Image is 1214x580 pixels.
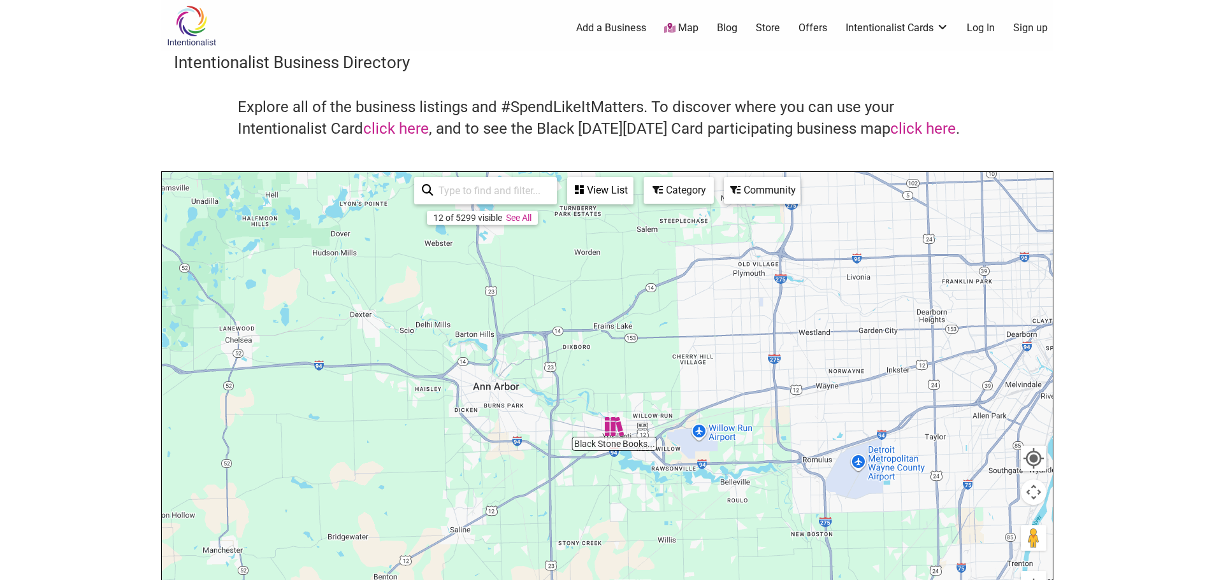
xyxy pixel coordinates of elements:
div: Black Stone Bookstore & Cultural Center [605,417,624,436]
a: click here [363,120,429,138]
button: Your Location [1021,446,1046,471]
div: Filter by category [644,177,714,204]
div: View List [568,178,632,202]
div: Community [725,178,799,202]
input: Type to find and filter... [433,178,549,203]
button: Map camera controls [1021,479,1046,505]
a: Add a Business [576,21,646,35]
div: 12 of 5299 visible [433,213,502,223]
a: Blog [717,21,737,35]
a: Offers [798,21,827,35]
div: Category [645,178,712,202]
img: Intentionalist [161,5,222,46]
h3: Intentionalist Business Directory [174,51,1041,74]
button: Drag Pegman onto the map to open Street View [1021,525,1046,551]
h4: Explore all of the business listings and #SpendLikeItMatters. To discover where you can use your ... [238,97,977,139]
a: Log In [967,21,995,35]
a: Store [756,21,780,35]
a: Sign up [1013,21,1048,35]
a: See All [506,213,531,223]
div: See a list of the visible businesses [567,177,633,204]
a: Map [664,21,698,36]
a: click here [890,120,956,138]
div: Type to search and filter [414,177,557,204]
a: Intentionalist Cards [846,21,949,35]
div: Filter by Community [724,177,800,204]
